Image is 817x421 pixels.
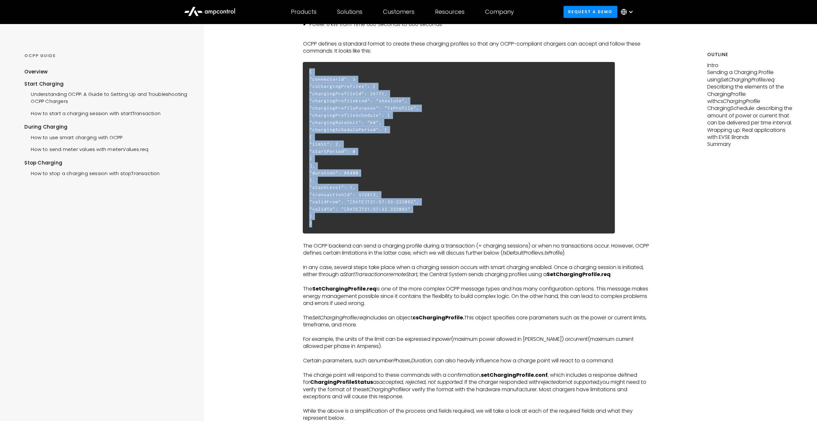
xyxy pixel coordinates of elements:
p: ChargingSchedule: describing the amount of power or current that can be delivered per time interval. [707,105,793,126]
a: Overview [24,68,48,80]
a: How to stop a charging session with stopTransaction [24,167,160,179]
p: In any case, several steps take place when a charging session occurs with smart charging enabled.... [303,264,649,278]
li: Power 8 kW from Time 600 Seconds to 800 seconds [309,21,649,28]
p: The is one of the more complex OCPP message types and has many configuration options. This messag... [303,285,649,307]
em: accepted, rejected, not supported [379,378,462,386]
em: power [436,335,451,343]
div: Products [291,8,317,15]
p: ‍ [303,350,649,357]
p: The charge point will respond to these commands with a confirmation, , which includes a response ... [303,372,649,400]
div: Company [485,8,514,15]
a: How to send meter values with meterValues.req [24,143,148,155]
em: StartTransaction [343,271,383,278]
em: current [570,335,588,343]
div: Resources [435,8,465,15]
em: Duration [411,357,431,364]
div: OCPP GUIDE [24,53,188,59]
div: Stop Charging [24,159,188,166]
strong: SetChargingProfile.req [547,271,611,278]
p: Describing the elements of the ChargingProfile with [707,83,793,105]
h5: Outline [707,51,793,58]
strong: csChargingProfile. [412,314,464,321]
em: not supported, [564,378,600,386]
em: numberPhases [374,357,410,364]
p: ‍ [303,33,649,40]
p: ‍ [303,329,649,336]
p: Sending a Charging Profile using [707,69,793,83]
p: Intro [707,62,793,69]
em: rejected [539,378,559,386]
a: How to start a charging session with startTransaction [24,107,161,119]
div: Start Charging [24,80,188,88]
em: SetChargingProfile.req [721,76,774,83]
p: ‍ [303,307,649,314]
em: txDefaultProfile [502,249,538,257]
p: Certain parameters, such as , , can also heavily influence how a charge point will react to a com... [303,357,649,364]
strong: SetChargingProfile.req [312,285,376,292]
em: remoteStart [388,271,417,278]
p: The includes an object This object specifies core parameters such as the power or current limits,... [303,314,649,329]
p: ‍ [303,278,649,285]
em: csChargingProfile [717,97,760,105]
a: Understanding OCPP: A Guide to Setting Up and Troubleshooting OCPP Chargers [24,88,188,107]
div: Overview [24,68,48,75]
p: The OCPP backend can send a charging profile during a transaction (= charging sessions) or when n... [303,242,649,257]
em: txProfile [544,249,562,257]
em: setChargingProfile [361,386,405,393]
a: Request a demo [563,6,617,18]
p: ‍ [303,235,649,242]
em: SetChargingProfile.req [312,314,366,321]
div: Customers [383,8,414,15]
p: ‍ [303,257,649,264]
p: ‍ [303,400,649,408]
div: Solutions [337,8,362,15]
p: Summary [707,141,793,148]
p: ‍ [303,55,649,62]
strong: setChargingProfile.conf [481,371,547,379]
a: How to use smart charging with OCPP [24,131,122,143]
div: During Charging [24,123,188,131]
p: OCPP defines a standard format to create these charging profiles so that any OCPP-compliant charg... [303,40,649,55]
p: ‍ [303,365,649,372]
p: Wrapping up: Real applications with EVSE Brands [707,127,793,141]
strong: ChargingProfileStatus [310,378,373,386]
h6: { "connectorId": 3 "csChargingProfiles": { "chargingProfileId": 26771, "chargingProfileKind": "Ab... [303,62,615,233]
p: For example, the units of the limit can be expressed in (maximum power allowed in [PERSON_NAME]) ... [303,336,649,350]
